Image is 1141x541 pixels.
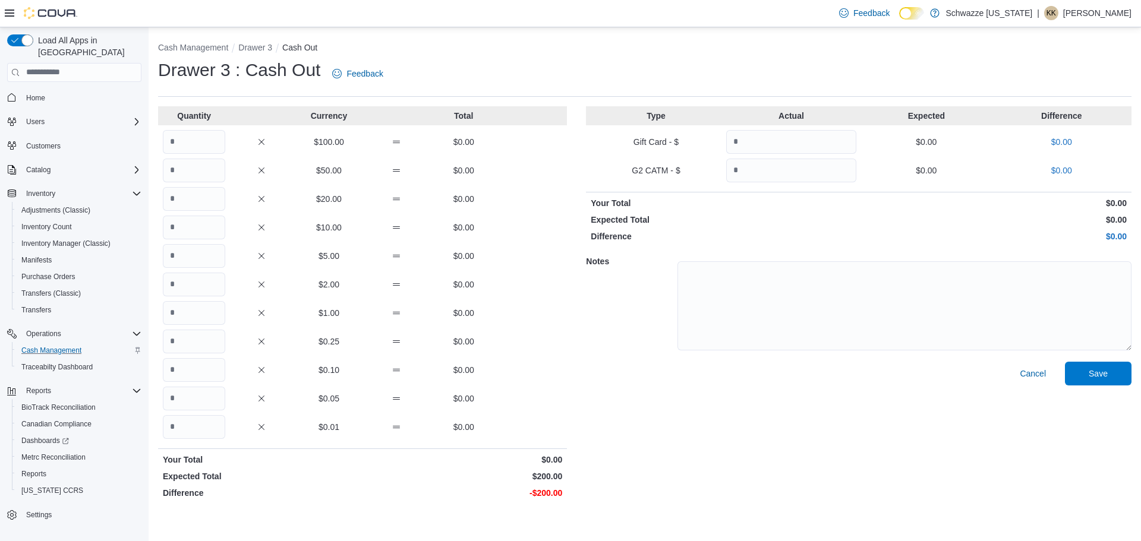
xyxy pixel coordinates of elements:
span: Purchase Orders [21,272,75,281]
span: Transfers [17,303,141,317]
p: $0.01 [298,421,360,433]
span: Feedback [346,68,383,80]
p: Gift Card - $ [591,136,721,148]
span: Adjustments (Classic) [17,203,141,217]
p: Quantity [163,110,225,122]
a: Settings [21,508,56,522]
input: Quantity [163,330,225,353]
p: [PERSON_NAME] [1063,6,1131,20]
p: $0.00 [433,164,495,176]
span: Feedback [853,7,890,19]
p: $0.00 [433,222,495,233]
button: Operations [2,325,146,342]
span: Dashboards [21,436,69,445]
input: Quantity [163,358,225,382]
a: Canadian Compliance [17,417,96,431]
span: Operations [26,329,61,338]
span: Inventory Count [21,222,72,232]
input: Quantity [163,244,225,268]
span: Load All Apps in [GEOGRAPHIC_DATA] [33,34,141,58]
p: $0.00 [433,393,495,404]
span: Cash Management [17,343,141,357]
span: Catalog [21,163,141,177]
button: Catalog [21,163,55,177]
p: -$200.00 [365,487,562,499]
button: Cash Management [158,43,228,52]
p: $0.00 [861,197,1127,209]
span: Settings [21,507,141,522]
button: Manifests [12,252,146,268]
p: $0.00 [861,136,991,148]
input: Quantity [163,387,225,410]
button: Reports [2,382,146,399]
span: Traceabilty Dashboard [17,360,141,374]
span: Inventory Count [17,220,141,234]
span: Inventory [26,189,55,198]
p: $0.00 [433,336,495,347]
input: Quantity [726,130,856,154]
span: Reports [17,467,141,481]
button: Save [1065,362,1131,385]
button: Users [21,115,49,129]
span: Transfers [21,305,51,315]
span: Cancel [1020,368,1046,379]
span: BioTrack Reconciliation [21,403,96,412]
button: Inventory [21,186,60,201]
p: Difference [163,487,360,499]
span: Catalog [26,165,51,175]
p: $10.00 [298,222,360,233]
span: Cash Management [21,346,81,355]
p: $200.00 [365,470,562,482]
button: Cash Management [12,342,146,359]
button: Catalog [2,162,146,178]
span: Dashboards [17,434,141,448]
p: $0.25 [298,336,360,347]
button: Inventory Count [12,219,146,235]
input: Quantity [163,273,225,296]
span: BioTrack Reconciliation [17,400,141,415]
button: Drawer 3 [238,43,272,52]
p: $0.00 [861,164,991,176]
p: $0.00 [433,279,495,290]
span: Reports [26,386,51,396]
span: [US_STATE] CCRS [21,486,83,495]
p: $0.00 [861,214,1127,226]
input: Quantity [726,159,856,182]
img: Cova [24,7,77,19]
span: Washington CCRS [17,483,141,498]
a: Purchase Orders [17,270,80,284]
button: Adjustments (Classic) [12,202,146,219]
span: Users [21,115,141,129]
button: Home [2,89,146,106]
span: Canadian Compliance [21,419,92,429]
p: $0.00 [433,193,495,205]
span: Inventory [21,186,141,201]
a: Customers [21,139,65,153]
input: Quantity [163,130,225,154]
button: Cancel [1015,362,1051,385]
input: Quantity [163,159,225,182]
span: Inventory Manager (Classic) [21,239,111,248]
p: $5.00 [298,250,360,262]
p: Schwazze [US_STATE] [945,6,1032,20]
span: Transfers (Classic) [21,289,81,298]
a: Traceabilty Dashboard [17,360,97,374]
input: Dark Mode [899,7,924,20]
p: Your Total [163,454,360,466]
span: Adjustments (Classic) [21,205,90,215]
button: Transfers (Classic) [12,285,146,302]
span: Users [26,117,45,126]
span: Purchase Orders [17,270,141,284]
button: BioTrack Reconciliation [12,399,146,416]
button: Metrc Reconciliation [12,449,146,466]
p: $50.00 [298,164,360,176]
button: Cash Out [282,43,317,52]
a: Transfers (Classic) [17,286,86,300]
p: $1.00 [298,307,360,319]
p: $100.00 [298,136,360,148]
span: Home [21,90,141,105]
span: Metrc Reconciliation [17,450,141,464]
a: Cash Management [17,343,86,357]
span: Metrc Reconciliation [21,453,86,462]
